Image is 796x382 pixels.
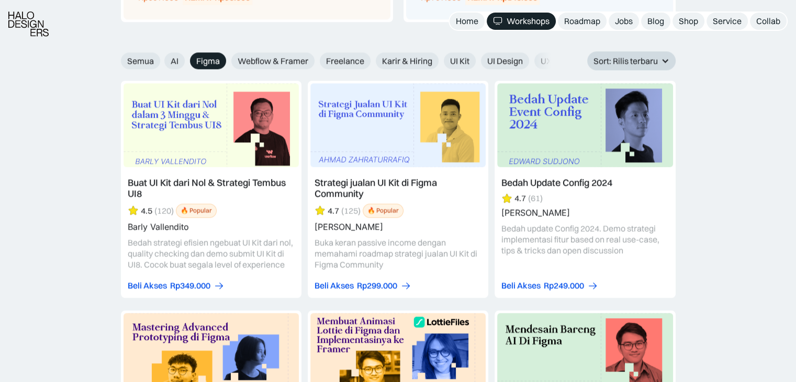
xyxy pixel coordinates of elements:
[450,13,485,30] a: Home
[127,55,154,66] span: Semua
[647,16,664,27] div: Blog
[615,16,633,27] div: Jobs
[713,16,742,27] div: Service
[501,280,541,291] div: Beli Akses
[507,16,550,27] div: Workshops
[121,52,555,70] form: Email Form
[326,55,364,66] span: Freelance
[544,280,584,291] div: Rp249.000
[128,280,167,291] div: Beli Akses
[238,55,308,66] span: Webflow & Framer
[587,51,676,71] div: Sort: Rilis terbaru
[593,55,658,66] div: Sort: Rilis terbaru
[128,280,225,291] a: Beli AksesRp349.000
[672,13,704,30] a: Shop
[707,13,748,30] a: Service
[558,13,607,30] a: Roadmap
[487,55,523,66] span: UI Design
[196,55,220,66] span: Figma
[564,16,600,27] div: Roadmap
[170,280,210,291] div: Rp349.000
[382,55,432,66] span: Karir & Hiring
[750,13,787,30] a: Collab
[487,13,556,30] a: Workshops
[315,280,354,291] div: Beli Akses
[450,55,469,66] span: UI Kit
[541,55,579,66] span: UX Design
[756,16,780,27] div: Collab
[679,16,698,27] div: Shop
[641,13,670,30] a: Blog
[315,280,411,291] a: Beli AksesRp299.000
[357,280,397,291] div: Rp299.000
[171,55,178,66] span: AI
[456,16,478,27] div: Home
[501,280,598,291] a: Beli AksesRp249.000
[609,13,639,30] a: Jobs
